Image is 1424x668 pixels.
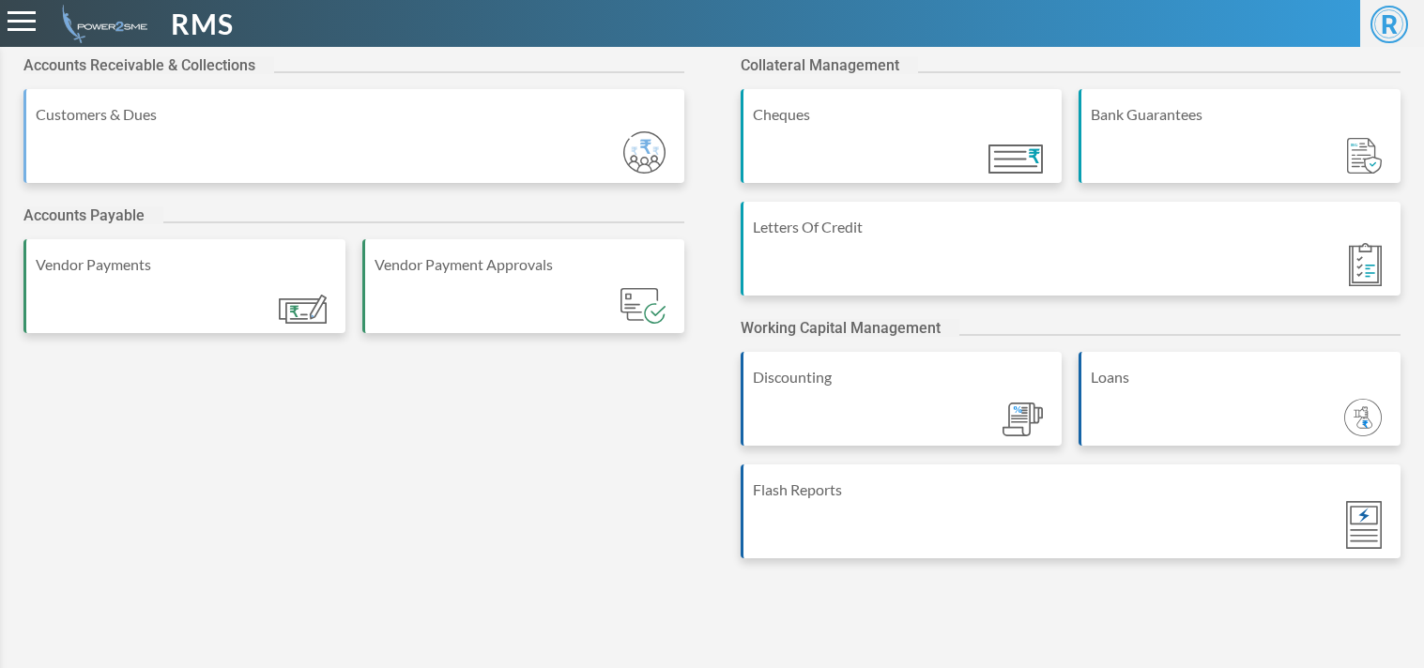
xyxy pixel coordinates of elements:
img: admin [54,5,147,43]
div: Letters Of Credit [753,216,1392,238]
div: Vendor Payments [36,253,336,276]
h2: Accounts Payable [23,206,163,224]
a: Letters Of Credit Module_ic [741,202,1401,314]
img: Module_ic [279,295,327,324]
h2: Collateral Management [741,56,918,74]
a: Flash Reports Module_ic [741,464,1401,577]
img: Module_ic [1344,399,1382,436]
img: Module_ic [1349,243,1382,286]
a: Customers & Dues Module_ic [23,89,684,202]
div: Discounting [753,366,1053,388]
a: Vendor Payment Approvals Module_ic [362,239,684,352]
h2: Working Capital Management [741,319,959,337]
img: Module_ic [620,288,665,324]
img: Module_ic [1347,138,1382,175]
div: Vendor Payment Approvals [375,253,675,276]
a: Discounting Module_ic [741,352,1063,464]
div: Loans [1091,366,1391,388]
span: RMS [171,3,234,45]
span: R [1370,6,1408,43]
img: Module_ic [988,144,1043,174]
div: Bank Guarantees [1091,103,1391,126]
img: Module_ic [1003,402,1044,437]
img: Module_ic [1346,501,1382,549]
div: Cheques [753,103,1053,126]
h2: Accounts Receivable & Collections [23,56,274,74]
a: Vendor Payments Module_ic [23,239,345,352]
a: Loans Module_ic [1079,352,1401,464]
img: Module_ic [623,131,666,174]
div: Customers & Dues [36,103,675,126]
a: Bank Guarantees Module_ic [1079,89,1401,202]
div: Flash Reports [753,478,1392,501]
a: Cheques Module_ic [741,89,1063,202]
